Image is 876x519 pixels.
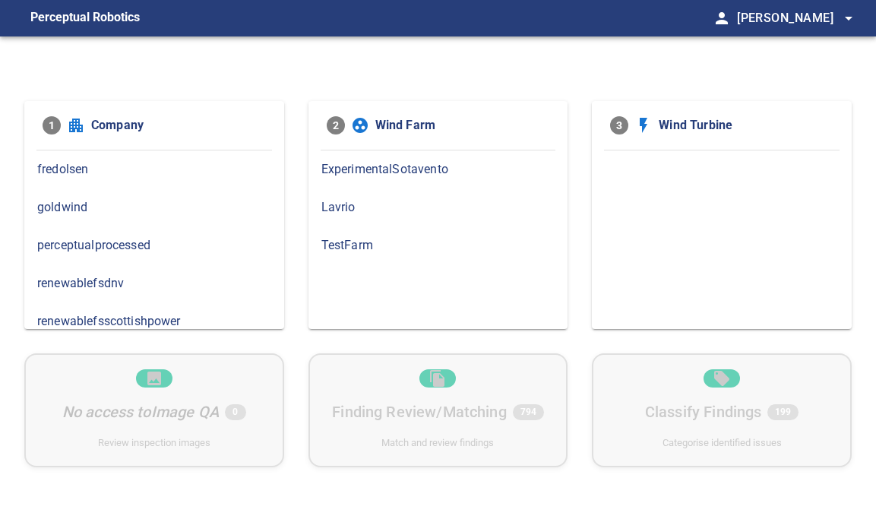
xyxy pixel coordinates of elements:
[713,9,731,27] span: person
[731,3,858,33] button: [PERSON_NAME]
[43,116,61,134] span: 1
[37,198,271,217] span: goldwind
[840,9,858,27] span: arrow_drop_down
[24,150,284,188] div: fredolsen
[308,226,568,264] div: TestFarm
[37,160,271,179] span: fredolsen
[375,116,550,134] span: Wind Farm
[24,226,284,264] div: perceptualprocessed
[308,150,568,188] div: ExperimentalSotavento
[308,188,568,226] div: Lavrio
[24,302,284,340] div: renewablefsscottishpower
[321,160,555,179] span: ExperimentalSotavento
[321,198,555,217] span: Lavrio
[327,116,345,134] span: 2
[737,8,858,29] span: [PERSON_NAME]
[24,188,284,226] div: goldwind
[659,116,833,134] span: Wind Turbine
[24,264,284,302] div: renewablefsdnv
[37,274,271,293] span: renewablefsdnv
[610,116,628,134] span: 3
[37,236,271,255] span: perceptualprocessed
[91,116,266,134] span: Company
[30,6,140,30] figcaption: Perceptual Robotics
[37,312,271,331] span: renewablefsscottishpower
[321,236,555,255] span: TestFarm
